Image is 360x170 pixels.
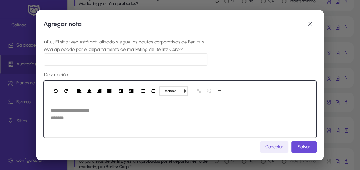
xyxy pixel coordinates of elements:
button: Outdent [126,87,136,96]
button: Salvar [291,141,317,153]
span: Cancelar [265,144,283,150]
button: Horizontal Line [214,87,224,96]
h1: Agregar nota [43,19,304,29]
button: Unordered List [138,87,148,96]
label: Descripción [44,72,68,77]
font: Estándar [162,89,176,93]
button: Justify Center [84,87,94,96]
button: Ordered List [148,87,158,96]
label: (41). ¿El sitio web está actualizado y sigue las pautas corporativas de Berlitz y está aprobado p... [44,39,204,52]
button: Undo [51,87,61,96]
button: Justify Full [104,87,114,96]
button: Cancelar [260,141,288,153]
button: Indent [116,87,126,96]
button: Estándar [159,86,188,96]
button: Justify Right [94,87,104,96]
button: Redo [61,87,71,96]
button: Justify Left [74,87,84,96]
span: Salvar [298,144,310,150]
